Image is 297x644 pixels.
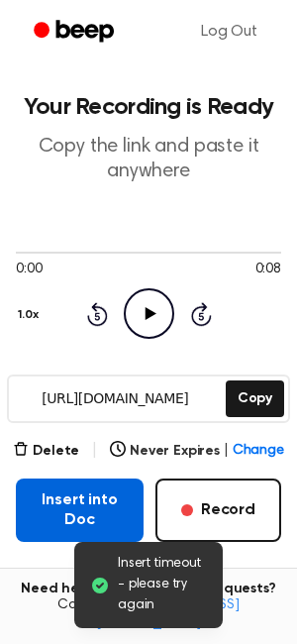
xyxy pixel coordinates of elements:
[233,441,284,462] span: Change
[155,479,281,542] button: Record
[16,260,42,280] span: 0:00
[16,479,144,542] button: Insert into Doc
[16,135,281,184] p: Copy the link and paste it anywhere
[226,380,284,417] button: Copy
[118,554,207,616] span: Insert timeout - please try again
[13,441,79,462] button: Delete
[181,8,277,55] a: Log Out
[110,441,284,462] button: Never Expires|Change
[20,13,132,52] a: Beep
[16,298,46,332] button: 1.0x
[224,441,229,462] span: |
[16,95,281,119] h1: Your Recording is Ready
[12,597,285,632] span: Contact us
[96,598,240,630] a: [EMAIL_ADDRESS][DOMAIN_NAME]
[91,439,98,463] span: |
[255,260,281,280] span: 0:08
